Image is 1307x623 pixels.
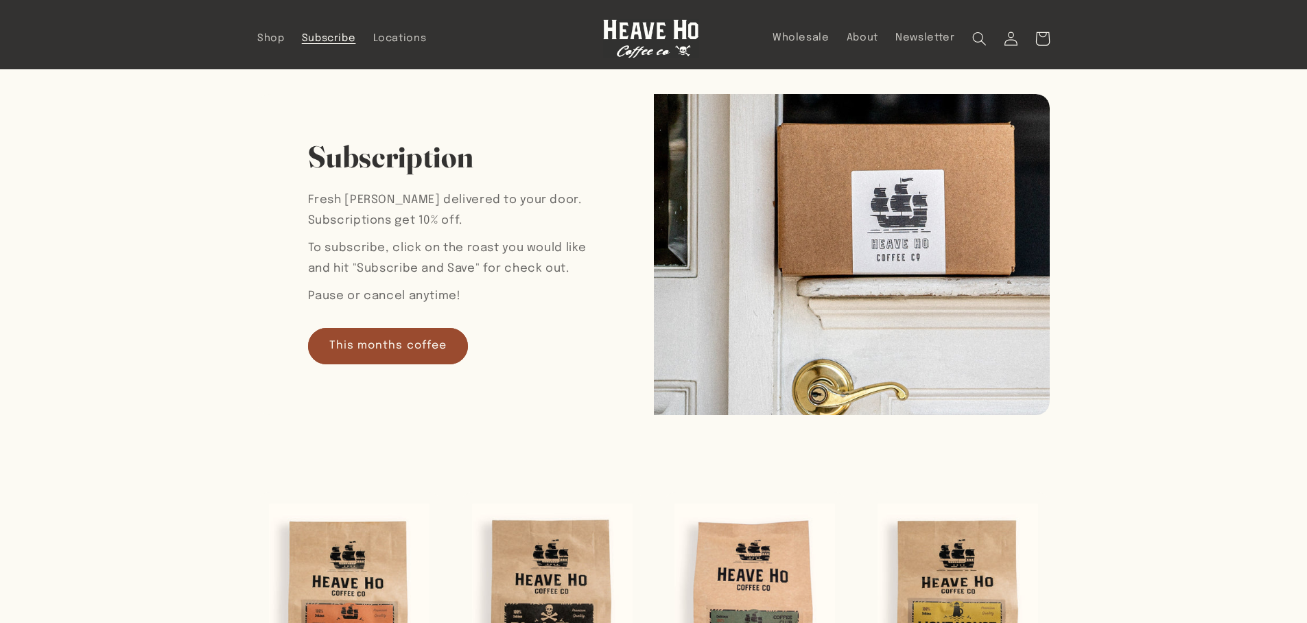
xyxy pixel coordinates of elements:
span: Newsletter [895,32,954,45]
a: Wholesale [764,23,838,53]
summary: Search [963,23,995,54]
img: Heave Ho Coffee Co [603,19,699,58]
span: Locations [373,32,427,45]
a: Subscribe [293,23,364,54]
span: Shop [257,32,285,45]
p: Pause or cancel anytime! [308,286,604,307]
span: Wholesale [773,32,829,45]
span: Subscribe [302,32,356,45]
a: Newsletter [887,23,964,53]
p: To subscribe, click on the roast you would like and hit "Subscribe and Save" for check out. [308,238,604,279]
a: Shop [248,23,293,54]
a: About [838,23,886,53]
a: Locations [364,23,435,54]
p: Fresh [PERSON_NAME] delivered to your door. Subscriptions get 10% off. [308,190,604,231]
a: This months coffee [308,328,469,364]
h2: Subscription [308,137,474,176]
span: About [847,32,878,45]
